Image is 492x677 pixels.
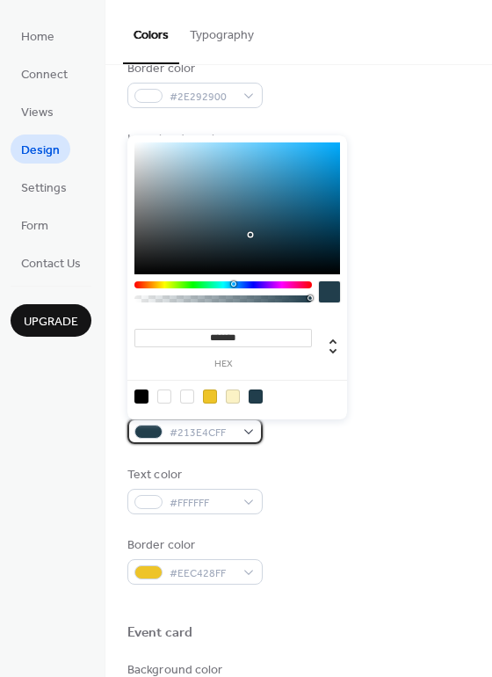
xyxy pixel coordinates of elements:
[11,210,59,239] a: Form
[180,389,194,404] div: rgba(46, 41, 41, 0)
[11,59,78,88] a: Connect
[11,21,65,50] a: Home
[127,60,259,78] div: Border color
[21,28,54,47] span: Home
[21,66,68,84] span: Connect
[249,389,263,404] div: rgb(33, 62, 76)
[226,389,240,404] div: rgb(251, 242, 197)
[11,248,91,277] a: Contact Us
[11,172,77,201] a: Settings
[11,304,91,337] button: Upgrade
[127,130,259,149] div: Inner border color
[11,135,70,164] a: Design
[21,104,54,122] span: Views
[21,217,48,236] span: Form
[170,564,235,583] span: #EEC428FF
[170,88,235,106] span: #2E292900
[21,179,67,198] span: Settings
[134,360,312,369] label: hex
[203,389,217,404] div: rgb(238, 196, 40)
[24,313,78,331] span: Upgrade
[21,255,81,273] span: Contact Us
[134,389,148,404] div: rgb(0, 0, 0)
[157,389,171,404] div: rgb(255, 255, 255)
[21,142,60,160] span: Design
[170,494,235,513] span: #FFFFFF
[11,97,64,126] a: Views
[127,624,192,643] div: Event card
[127,536,259,555] div: Border color
[127,466,259,484] div: Text color
[170,424,235,442] span: #213E4CFF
